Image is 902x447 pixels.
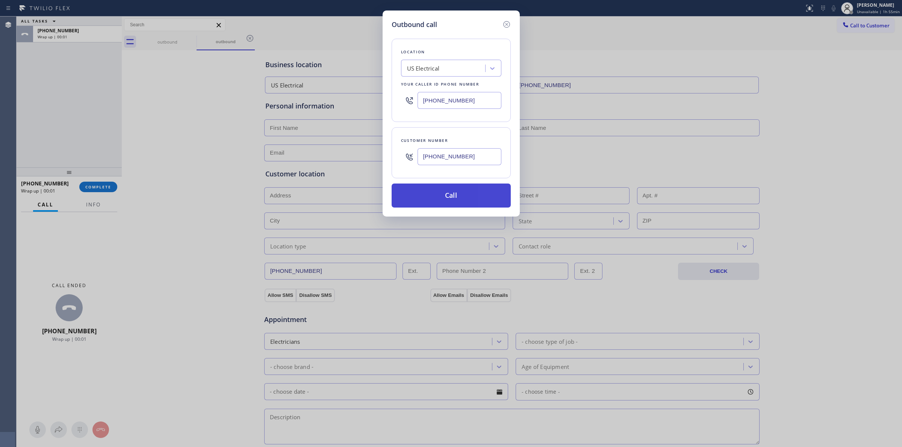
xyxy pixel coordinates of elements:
h5: Outbound call [392,20,437,30]
input: (123) 456-7890 [418,92,501,109]
div: Customer number [401,137,501,144]
input: (123) 456-7890 [418,148,501,165]
div: Your caller id phone number [401,80,501,88]
div: Location [401,48,501,56]
button: Call [392,184,511,208]
div: US Electrical [407,64,440,73]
